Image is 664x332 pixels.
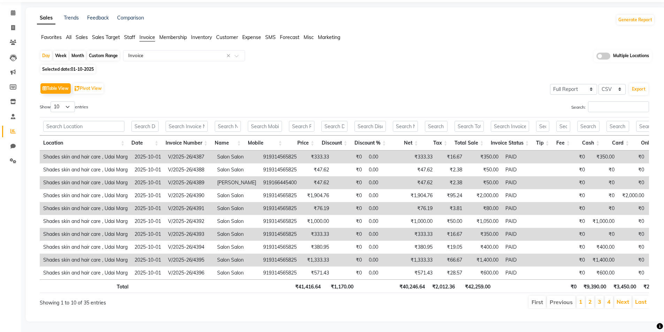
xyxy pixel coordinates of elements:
td: Shades skin and hair care , Udai Marg [40,150,131,163]
td: ₹0 [333,189,365,202]
span: 01-10-2025 [71,67,94,72]
td: ₹19.05 [436,241,466,254]
button: Generate Report [617,15,654,25]
th: Invoice Number: activate to sort column ascending [162,136,211,150]
td: Salon Salon [214,228,260,241]
input: Search Mobile [248,121,282,132]
td: ₹47.62 [404,163,436,176]
td: ₹1,000.00 [588,215,618,228]
td: ₹333.33 [300,228,333,241]
span: Selected date: [40,65,96,74]
a: 1 [579,298,582,305]
td: 919314565825 [260,215,300,228]
td: PAID [502,163,547,176]
td: PAID [502,202,547,215]
td: V/2025-26/4396 [165,267,214,279]
td: ₹2.38 [436,176,466,189]
td: V/2025-26/4393 [165,228,214,241]
span: Expense [242,34,261,40]
td: 0.00 [365,254,404,267]
th: Fee: activate to sort column ascending [553,136,574,150]
input: Search Net [393,121,418,132]
td: 2025-10-01 [131,163,165,176]
td: ₹2.38 [436,163,466,176]
input: Search Card [606,121,629,132]
th: ₹0 [559,279,580,293]
th: Discount: activate to sort column ascending [318,136,351,150]
td: 0.00 [365,215,404,228]
div: Showing 1 to 10 of 35 entries [40,295,288,307]
td: ₹0 [333,163,365,176]
td: 919314565825 [260,254,300,267]
td: ₹350.00 [466,228,502,241]
td: 2025-10-01 [131,189,165,202]
td: ₹28.57 [436,267,466,279]
td: ₹3.81 [436,202,466,215]
td: 0.00 [365,189,404,202]
td: ₹0 [618,241,648,254]
td: ₹1,904.76 [300,189,333,202]
a: 2 [588,298,592,305]
td: ₹0 [588,202,618,215]
td: Shades skin and hair care , Udai Marg [40,241,131,254]
td: ₹0 [567,150,588,163]
td: ₹0 [567,163,588,176]
td: ₹0 [567,241,588,254]
td: PAID [502,241,547,254]
td: 919314565825 [260,163,300,176]
th: Cash: activate to sort column ascending [574,136,603,150]
span: All [66,34,71,40]
td: 2025-10-01 [131,176,165,189]
th: Total [40,279,132,293]
td: ₹0 [618,150,648,163]
td: Salon Salon [214,163,260,176]
td: 0.00 [365,241,404,254]
span: Invoice [139,34,155,40]
td: Shades skin and hair care , Udai Marg [40,254,131,267]
td: ₹1,400.00 [588,254,618,267]
td: ₹380.95 [300,241,333,254]
td: ₹0 [618,267,648,279]
td: ₹600.00 [588,267,618,279]
a: Next [617,298,629,305]
button: Pivot View [73,83,104,94]
td: ₹0 [333,150,365,163]
td: ₹76.19 [300,202,333,215]
input: Search Price [289,121,314,132]
td: ₹600.00 [466,267,502,279]
td: ₹400.00 [588,241,618,254]
td: 919314565825 [260,267,300,279]
td: ₹0 [333,254,365,267]
td: 0.00 [365,267,404,279]
td: 2025-10-01 [131,267,165,279]
td: ₹0 [567,202,588,215]
div: Day [40,51,52,61]
td: ₹1,333.33 [300,254,333,267]
td: ₹2,000.00 [466,189,502,202]
td: PAID [502,228,547,241]
span: Customer [216,34,238,40]
input: Search Discount % [354,121,386,132]
td: 0.00 [365,176,404,189]
td: ₹16.67 [436,150,466,163]
label: Show entries [40,101,88,112]
td: V/2025-26/4395 [165,254,214,267]
input: Search Invoice Number [166,121,208,132]
td: 919166445400 [260,176,300,189]
td: ₹47.62 [404,176,436,189]
td: ₹2,000.00 [618,189,648,202]
td: ₹0 [588,176,618,189]
th: ₹40,246.64 [396,279,428,293]
span: Staff [124,34,135,40]
th: Name: activate to sort column ascending [211,136,245,150]
td: V/2025-26/4391 [165,202,214,215]
th: Tip: activate to sort column ascending [533,136,553,150]
td: Salon Salon [214,241,260,254]
span: Membership [159,34,187,40]
td: ₹0 [618,228,648,241]
button: Export [629,83,648,95]
div: Month [70,51,86,61]
td: 919314565825 [260,189,300,202]
td: ₹0 [567,215,588,228]
a: 4 [607,298,611,305]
